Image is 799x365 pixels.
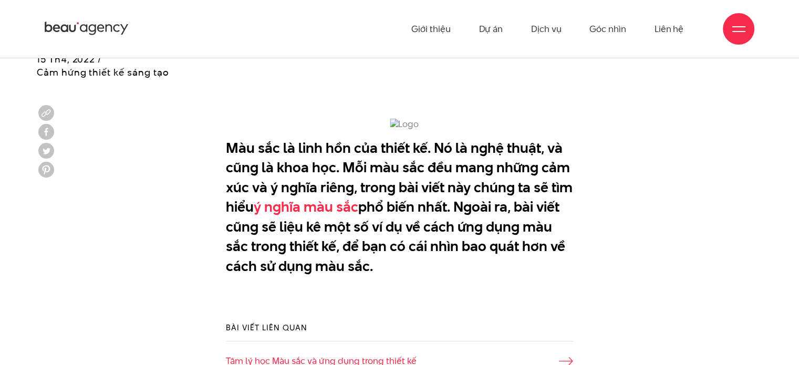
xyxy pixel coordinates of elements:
[390,119,419,130] img: Logo
[254,197,358,216] a: ý nghĩa màu sắc
[226,322,573,333] h3: Bài viết liên quan
[37,53,169,79] span: 15 Th4, 2022 / Cảm hứng thiết kế sáng tạo
[226,138,573,296] p: Màu sắc là linh hồn của thiết kế. Nó là nghệ thuật, và cũng là khoa học. Mỗi màu sắc đều mang nhữ...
